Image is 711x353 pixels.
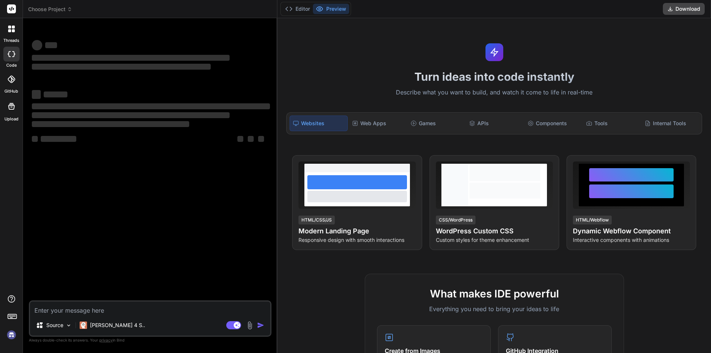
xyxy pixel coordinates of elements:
span: ‌ [32,90,41,99]
div: Internal Tools [642,116,699,131]
label: Upload [4,116,19,122]
h1: Turn ideas into code instantly [282,70,707,83]
h4: Modern Landing Page [298,226,415,236]
span: ‌ [45,42,57,48]
div: Games [408,116,465,131]
span: ‌ [32,103,270,109]
h4: Dynamic Webflow Component [573,226,690,236]
span: ‌ [32,55,230,61]
img: attachment [246,321,254,330]
span: privacy [99,338,113,342]
span: ‌ [248,136,254,142]
label: GitHub [4,88,18,94]
p: Always double-check its answers. Your in Bind [29,337,271,344]
label: code [6,62,17,69]
button: Editor [282,4,313,14]
img: Pick Models [66,322,72,329]
span: ‌ [258,136,264,142]
div: Components [525,116,582,131]
span: ‌ [32,40,42,50]
p: Responsive design with smooth interactions [298,236,415,244]
div: Websites [290,116,347,131]
span: ‌ [32,121,189,127]
span: Choose Project [28,6,72,13]
div: APIs [466,116,523,131]
span: ‌ [32,112,230,118]
h4: WordPress Custom CSS [436,226,553,236]
p: Describe what you want to build, and watch it come to life in real-time [282,88,707,97]
div: HTML/CSS/JS [298,216,335,224]
p: Everything you need to bring your ideas to life [377,304,612,313]
div: Tools [583,116,640,131]
span: ‌ [237,136,243,142]
label: threads [3,37,19,44]
span: ‌ [44,91,67,97]
button: Preview [313,4,349,14]
p: Source [46,322,63,329]
button: Download [663,3,705,15]
img: Claude 4 Sonnet [80,322,87,329]
div: Web Apps [349,116,406,131]
img: icon [257,322,264,329]
p: Interactive components with animations [573,236,690,244]
img: signin [5,329,18,341]
div: CSS/WordPress [436,216,475,224]
div: HTML/Webflow [573,216,612,224]
h2: What makes IDE powerful [377,286,612,302]
span: ‌ [32,136,38,142]
span: ‌ [32,64,211,70]
span: ‌ [41,136,76,142]
p: [PERSON_NAME] 4 S.. [90,322,145,329]
p: Custom styles for theme enhancement [436,236,553,244]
